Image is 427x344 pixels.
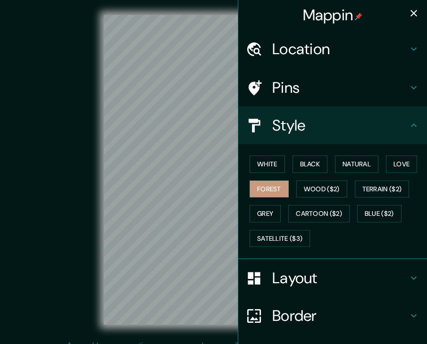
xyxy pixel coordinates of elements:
[357,205,402,222] button: Blue ($2)
[250,180,289,198] button: Forest
[250,230,310,247] button: Satellite ($3)
[250,156,285,173] button: White
[386,156,417,173] button: Love
[303,6,363,25] h4: Mappin
[238,30,427,68] div: Location
[293,156,328,173] button: Black
[238,259,427,297] div: Layout
[288,205,350,222] button: Cartoon ($2)
[355,13,362,20] img: pin-icon.png
[238,69,427,106] div: Pins
[104,15,323,325] canvas: Map
[355,180,410,198] button: Terrain ($2)
[250,205,281,222] button: Grey
[238,297,427,335] div: Border
[335,156,378,173] button: Natural
[343,307,417,334] iframe: Help widget launcher
[272,116,408,135] h4: Style
[238,106,427,144] div: Style
[272,78,408,97] h4: Pins
[272,269,408,287] h4: Layout
[272,306,408,325] h4: Border
[296,180,347,198] button: Wood ($2)
[272,40,408,58] h4: Location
